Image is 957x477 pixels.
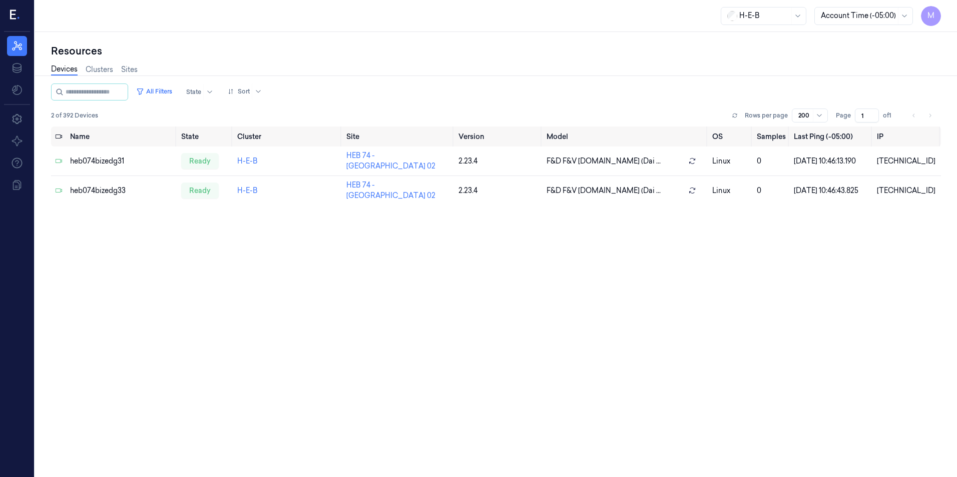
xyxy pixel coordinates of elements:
[794,156,869,166] div: [DATE] 10:46:13.190
[342,126,454,146] th: Site
[177,126,233,146] th: State
[712,156,749,166] p: linux
[547,156,661,166] span: F&D F&V [DOMAIN_NAME] (Dai ...
[70,156,173,166] div: heb074bizedg31
[132,83,176,99] button: All Filters
[181,153,219,169] div: ready
[454,126,543,146] th: Version
[121,64,138,75] a: Sites
[877,185,937,196] div: [TECHNICAL_ID]
[237,156,258,165] a: H-E-B
[877,156,937,166] div: [TECHNICAL_ID]
[757,156,786,166] div: 0
[836,111,851,120] span: Page
[66,126,177,146] th: Name
[86,64,113,75] a: Clusters
[51,111,98,120] span: 2 of 392 Devices
[458,156,539,166] div: 2.23.4
[794,185,869,196] div: [DATE] 10:46:43.825
[233,126,342,146] th: Cluster
[51,44,941,58] div: Resources
[51,64,78,75] a: Devices
[790,126,873,146] th: Last Ping (-05:00)
[70,185,173,196] div: heb074bizedg33
[907,108,937,122] nav: pagination
[346,151,435,170] a: HEB 74 - [GEOGRAPHIC_DATA] 02
[237,186,258,195] a: H-E-B
[921,6,941,26] button: M
[757,185,786,196] div: 0
[883,111,899,120] span: of 1
[712,185,749,196] p: linux
[745,111,788,120] p: Rows per page
[181,182,219,198] div: ready
[458,185,539,196] div: 2.23.4
[753,126,790,146] th: Samples
[543,126,709,146] th: Model
[708,126,753,146] th: OS
[873,126,941,146] th: IP
[346,180,435,200] a: HEB 74 - [GEOGRAPHIC_DATA] 02
[547,185,661,196] span: F&D F&V [DOMAIN_NAME] (Dai ...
